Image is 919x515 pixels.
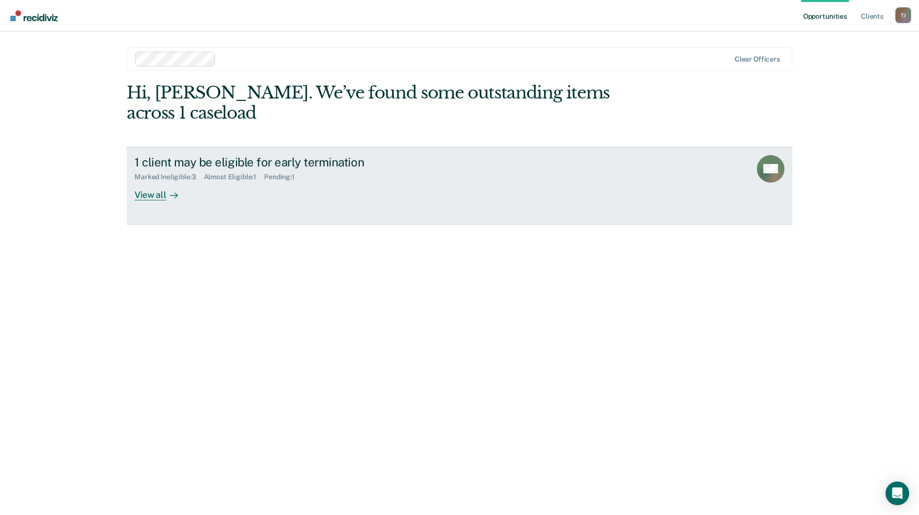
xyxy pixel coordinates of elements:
div: Hi, [PERSON_NAME]. We’ve found some outstanding items across 1 caseload [127,83,659,123]
div: 1 client may be eligible for early termination [135,155,480,169]
div: Pending : 1 [264,173,303,181]
div: T J [895,7,911,23]
div: View all [135,181,190,200]
div: Almost Eligible : 1 [204,173,265,181]
div: Clear officers [735,55,780,64]
button: Profile dropdown button [895,7,911,23]
div: Marked Ineligible : 3 [135,173,204,181]
div: Open Intercom Messenger [885,482,909,505]
img: Recidiviz [10,10,58,21]
a: 1 client may be eligible for early terminationMarked Ineligible:3Almost Eligible:1Pending:1View all [127,147,792,225]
